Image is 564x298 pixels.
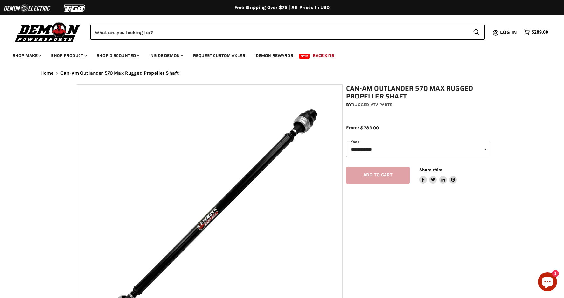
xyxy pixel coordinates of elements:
[13,21,82,43] img: Demon Powersports
[500,28,517,36] span: Log in
[346,142,491,157] select: year
[419,167,457,184] aside: Share this:
[144,49,187,62] a: Inside Demon
[521,28,551,37] a: $289.00
[8,49,45,62] a: Shop Make
[346,101,491,108] div: by
[536,272,559,293] inbox-online-store-chat: Shopify online store chat
[46,49,91,62] a: Shop Product
[497,30,521,35] a: Log in
[8,47,547,62] ul: Main menu
[51,2,99,14] img: TGB Logo 2
[28,70,537,76] nav: Breadcrumbs
[468,25,485,40] button: Search
[92,49,143,62] a: Shop Discounted
[346,125,379,131] span: From: $289.00
[308,49,339,62] a: Race Kits
[3,2,51,14] img: Demon Electric Logo 2
[532,29,548,35] span: $289.00
[346,84,491,100] h1: Can-Am Outlander 570 Max Rugged Propeller Shaft
[40,70,54,76] a: Home
[419,167,442,172] span: Share this:
[28,5,537,11] div: Free Shipping Over $75 | All Prices In USD
[299,54,310,59] span: New!
[90,25,468,40] input: Search
[251,49,298,62] a: Demon Rewards
[90,25,485,40] form: Product
[188,49,250,62] a: Request Custom Axles
[352,102,393,107] a: Rugged ATV Parts
[60,70,179,76] span: Can-Am Outlander 570 Max Rugged Propeller Shaft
